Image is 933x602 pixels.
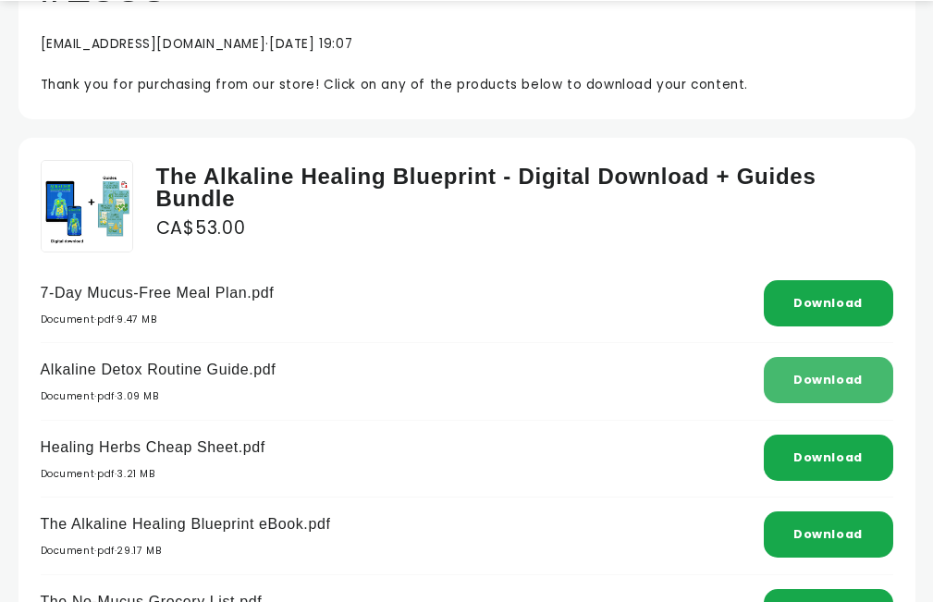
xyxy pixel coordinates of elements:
img: Digital_product.png [41,160,133,252]
p: The Alkaline Healing Blueprint eBook.pdf [41,511,331,538]
span: · [115,389,117,403]
span: · [94,467,97,481]
span: · [115,467,117,481]
span: · [115,313,117,326]
p: [EMAIL_ADDRESS][DOMAIN_NAME] · [DATE] 19:07 [41,33,893,55]
p: Document pdf 3.21 MB [41,466,265,484]
span: · [94,544,97,558]
p: Alkaline Detox Routine Guide.pdf [41,357,276,384]
a: Download [793,526,863,542]
a: Download [793,449,863,465]
span: · [94,313,97,326]
p: Document pdf 9.47 MB [41,312,275,329]
p: Document pdf 29.17 MB [41,543,331,560]
p: Document pdf 3.09 MB [41,388,276,406]
a: Download [793,295,863,311]
h3: CA$53.00 [156,210,893,247]
p: 7-Day Mucus-Free Meal Plan.pdf [41,280,275,307]
p: Thank you for purchasing from our store! Click on any of the products below to download your cont... [41,74,893,96]
span: · [94,389,97,403]
span: · [115,544,117,558]
h3: The Alkaline Healing Blueprint - Digital Download + Guides Bundle [156,166,893,210]
p: Healing Herbs Cheap Sheet.pdf [41,435,265,461]
a: Download [793,372,863,387]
